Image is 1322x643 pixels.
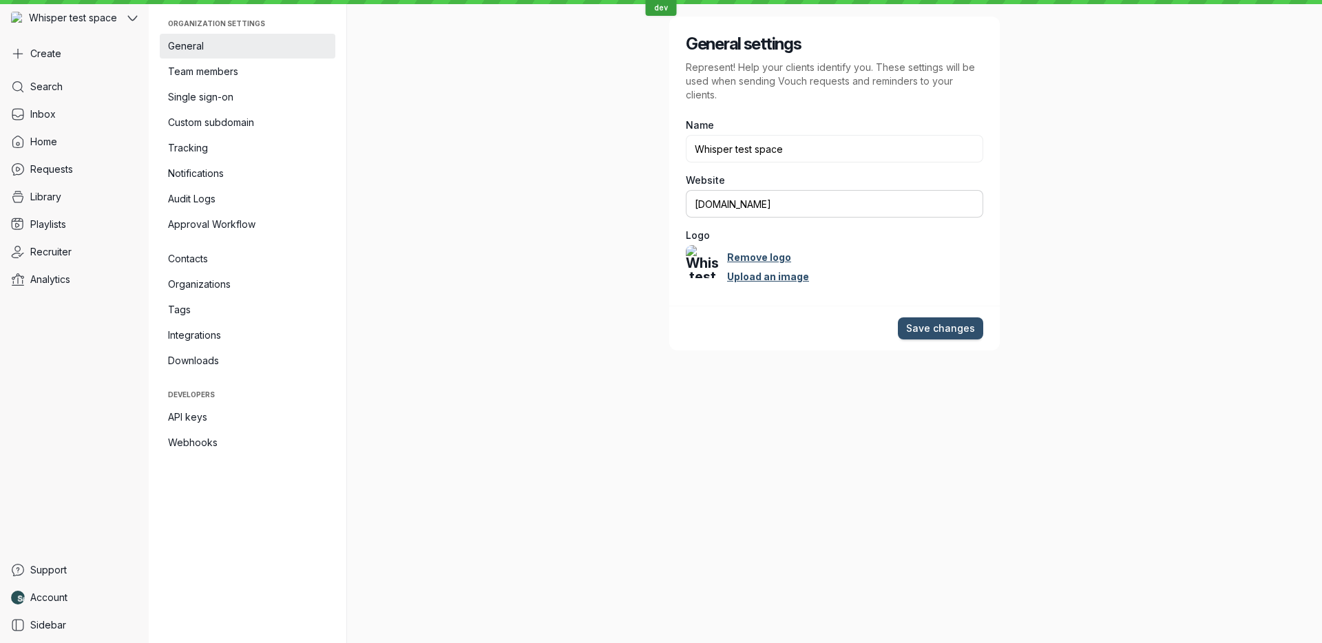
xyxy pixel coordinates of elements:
span: Home [30,135,57,149]
button: Create [6,41,143,66]
a: Tags [160,297,335,322]
span: Name [686,118,714,132]
a: Audit Logs [160,187,335,211]
span: Organization settings [168,19,327,28]
img: Nathan Weinstock avatar [11,591,25,604]
a: Remove logo [727,251,791,264]
a: Upload an image [727,270,809,284]
a: Search [6,74,143,99]
a: Custom subdomain [160,110,335,135]
a: API keys [160,405,335,430]
span: Contacts [168,252,327,266]
a: Contacts [160,246,335,271]
a: Approval Workflow [160,212,335,237]
a: Nathan Weinstock avatarAccount [6,585,143,610]
a: Organizations [160,272,335,297]
span: Playlists [30,218,66,231]
span: Analytics [30,273,70,286]
p: Represent! Help your clients identify you. These settings will be used when sending Vouch request... [686,61,983,102]
span: Inbox [30,107,56,121]
span: Audit Logs [168,192,327,206]
span: Approval Workflow [168,218,327,231]
a: Downloads [160,348,335,373]
span: Integrations [168,328,327,342]
span: Team members [168,65,327,78]
a: Sidebar [6,613,143,637]
span: Search [30,80,63,94]
a: Integrations [160,323,335,348]
a: Tracking [160,136,335,160]
span: Developers [168,390,327,399]
span: Create [30,47,61,61]
span: Support [30,563,67,577]
span: Sidebar [30,618,66,632]
span: Account [30,591,67,604]
div: Whisper test space [6,6,125,30]
span: Webhooks [168,436,327,450]
span: API keys [168,410,327,424]
a: Library [6,185,143,209]
a: Analytics [6,267,143,292]
span: Custom subdomain [168,116,327,129]
img: Whisper test space avatar [11,12,23,24]
a: Support [6,558,143,582]
button: Save changes [898,317,983,339]
span: Single sign-on [168,90,327,104]
h2: General settings [686,33,983,55]
a: Recruiter [6,240,143,264]
a: Inbox [6,102,143,127]
span: General [168,39,327,53]
span: Recruiter [30,245,72,259]
span: Notifications [168,167,327,180]
a: General [160,34,335,59]
span: Logo [686,229,710,242]
a: Single sign-on [160,85,335,109]
span: Whisper test space [29,11,117,25]
span: Requests [30,162,73,176]
span: Website [686,173,725,187]
button: Whisper test space avatar [686,245,719,278]
button: Whisper test space avatarWhisper test space [6,6,143,30]
span: Downloads [168,354,327,368]
a: Notifications [160,161,335,186]
span: Tracking [168,141,327,155]
span: Tags [168,303,327,317]
a: Home [6,129,143,154]
span: Library [30,190,61,204]
a: Team members [160,59,335,84]
a: Webhooks [160,430,335,455]
span: Organizations [168,277,327,291]
a: Requests [6,157,143,182]
a: Playlists [6,212,143,237]
span: Save changes [906,321,975,335]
